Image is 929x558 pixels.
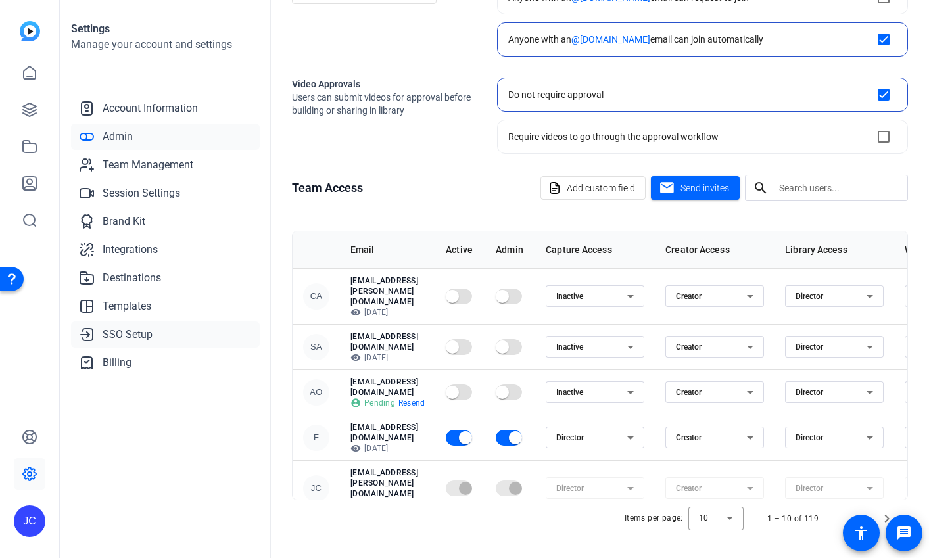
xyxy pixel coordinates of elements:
[871,503,903,534] button: Next page
[840,503,871,534] button: Previous page
[303,425,329,451] div: F
[103,270,161,286] span: Destinations
[103,185,180,201] span: Session Settings
[556,433,584,442] span: Director
[508,130,719,143] div: Require videos to go through the approval workflow
[292,179,363,197] h1: Team Access
[350,307,361,317] mat-icon: visibility
[676,342,702,352] span: Creator
[71,152,260,178] a: Team Management
[350,499,361,509] mat-icon: visibility
[680,181,729,195] span: Send invites
[303,475,329,501] div: JC
[767,512,819,525] div: 1 – 10 of 119
[796,292,823,301] span: Director
[71,37,260,53] h2: Manage your account and settings
[350,352,425,363] p: [DATE]
[350,443,361,453] mat-icon: visibility
[625,511,683,524] div: Items per page:
[796,388,823,397] span: Director
[350,307,425,317] p: [DATE]
[853,525,869,541] mat-icon: accessibility
[676,388,702,397] span: Creator
[340,231,435,268] th: Email
[556,388,583,397] span: Inactive
[103,101,198,116] span: Account Information
[350,422,425,443] p: [EMAIL_ADDRESS][DOMAIN_NAME]
[796,433,823,442] span: Director
[540,176,646,200] button: Add custom field
[655,231,774,268] th: Creator Access
[292,91,476,117] span: Users can submit videos for approval before building or sharing in library
[556,292,583,301] span: Inactive
[303,283,329,310] div: CA
[103,157,193,173] span: Team Management
[103,242,158,258] span: Integrations
[350,331,425,352] p: [EMAIL_ADDRESS][DOMAIN_NAME]
[676,292,702,301] span: Creator
[71,21,260,37] h1: Settings
[303,334,329,360] div: SA
[71,180,260,206] a: Session Settings
[556,342,583,352] span: Inactive
[103,355,131,371] span: Billing
[350,499,425,509] p: 5 hours ago
[103,298,151,314] span: Templates
[71,208,260,235] a: Brand Kit
[103,129,133,145] span: Admin
[71,95,260,122] a: Account Information
[535,231,655,268] th: Capture Access
[103,214,145,229] span: Brand Kit
[796,342,823,352] span: Director
[508,33,763,46] div: Anyone with an email can join automatically
[350,352,361,363] mat-icon: visibility
[676,433,702,442] span: Creator
[398,398,425,408] span: Resend
[71,293,260,319] a: Templates
[350,467,425,499] p: [EMAIL_ADDRESS][PERSON_NAME][DOMAIN_NAME]
[350,275,425,307] p: [EMAIL_ADDRESS][PERSON_NAME][DOMAIN_NAME]
[71,350,260,376] a: Billing
[435,231,485,268] th: Active
[292,78,476,91] h2: Video Approvals
[350,377,425,398] p: [EMAIL_ADDRESS][DOMAIN_NAME]
[71,124,260,150] a: Admin
[71,265,260,291] a: Destinations
[350,398,361,408] mat-icon: account_circle
[659,180,675,197] mat-icon: mail
[896,525,912,541] mat-icon: message
[779,180,897,196] input: Search users...
[20,21,40,41] img: blue-gradient.svg
[71,237,260,263] a: Integrations
[485,231,535,268] th: Admin
[651,176,740,200] button: Send invites
[364,398,395,408] span: Pending
[303,379,329,406] div: AO
[508,88,604,101] div: Do not require approval
[71,321,260,348] a: SSO Setup
[14,505,45,537] div: JC
[350,443,425,453] p: [DATE]
[567,175,635,200] span: Add custom field
[571,34,650,45] span: @[DOMAIN_NAME]
[103,327,153,342] span: SSO Setup
[745,180,776,196] mat-icon: search
[774,231,894,268] th: Library Access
